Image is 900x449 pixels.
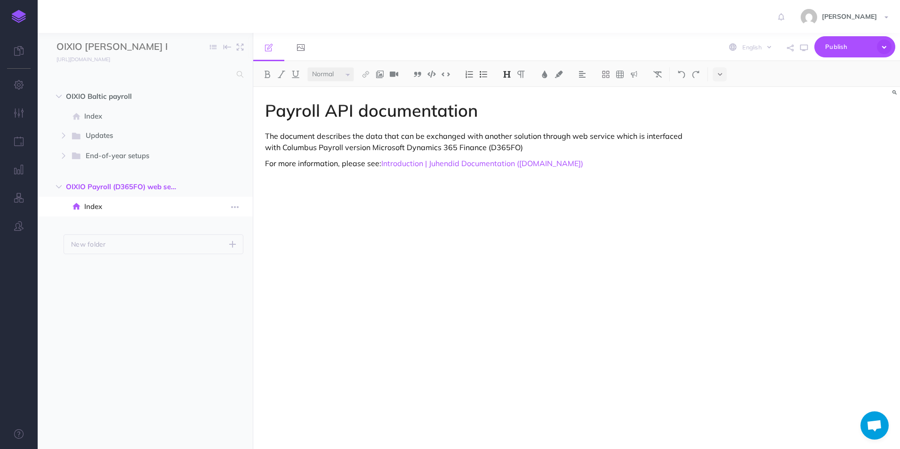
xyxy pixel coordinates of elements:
[413,71,422,78] img: Blockquote button
[653,71,662,78] img: Clear styles button
[817,12,882,21] span: [PERSON_NAME]
[554,71,563,78] img: Text background color button
[442,71,450,78] img: Inline code button
[66,91,185,102] span: OIXIO Baltic payroll
[71,239,106,249] p: New folder
[265,158,694,169] p: For more information, please see:
[362,71,370,78] img: Link button
[64,234,243,254] button: New folder
[578,71,587,78] img: Alignment dropdown menu button
[265,101,694,120] h1: Payroll API documentation
[265,130,694,153] p: The document describes the data that can be exchanged with another solution through web service w...
[84,201,196,212] span: Index
[503,71,511,78] img: Headings dropdown button
[84,111,196,122] span: Index
[540,71,549,78] img: Text color button
[277,71,286,78] img: Italic button
[291,71,300,78] img: Underline button
[860,411,889,440] div: Open chat
[56,56,110,63] small: [URL][DOMAIN_NAME]
[691,71,700,78] img: Redo
[677,71,686,78] img: Undo
[38,54,120,64] a: [URL][DOMAIN_NAME]
[427,71,436,78] img: Code block button
[814,36,895,57] button: Publish
[465,71,474,78] img: Ordered list button
[825,40,872,54] span: Publish
[86,130,182,142] span: Updates
[630,71,638,78] img: Callout dropdown menu button
[390,71,398,78] img: Add video button
[517,71,525,78] img: Paragraph button
[86,150,182,162] span: End-of-year setups
[56,40,167,54] input: Documentation Name
[381,159,583,168] a: Introduction | Juhendid Documentation ([DOMAIN_NAME])
[376,71,384,78] img: Add image button
[56,66,231,83] input: Search
[616,71,624,78] img: Create table button
[66,181,185,192] span: OIXIO Payroll (D365FO) web service
[263,71,272,78] img: Bold button
[801,9,817,25] img: 951b87a8cb605b122b1bbabe8e8a3e07.jpg
[12,10,26,23] img: logo-mark.svg
[479,71,488,78] img: Unordered list button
